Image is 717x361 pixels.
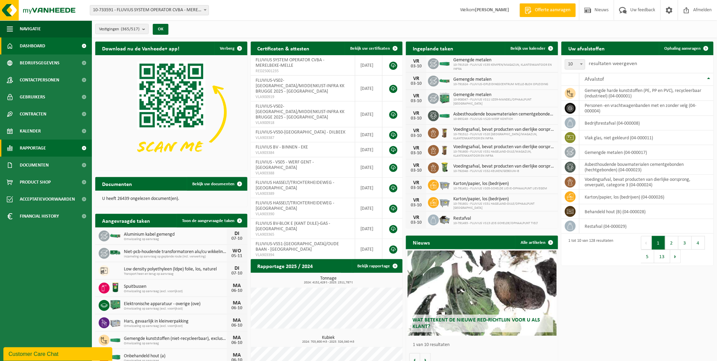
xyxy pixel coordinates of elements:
[439,77,451,83] img: HK-XC-10-GN-00
[124,272,227,276] span: Transport heen en terug op aanvraag
[453,77,548,82] span: Gemengde metalen
[580,101,714,116] td: personen -en vrachtwagenbanden met en zonder velg (04-000004)
[230,323,244,328] div: 06-10
[406,42,460,55] h2: Ingeplande taken
[124,255,227,259] span: Inzameling op aanvraag op geplande route (incl. verwerking)
[230,341,244,345] div: 06-10
[409,186,423,190] div: 03-10
[124,354,227,359] span: Onbehandeld hout (a)
[90,5,209,15] span: 10-733591 - FLUVIUS SYSTEM OPERATOR CVBA - MERELBEKE-MELLE
[355,127,382,142] td: [DATE]
[413,343,555,347] p: 1 van 10 resultaten
[20,37,45,54] span: Dashboard
[230,271,244,276] div: 07-10
[453,216,538,221] span: Restafval
[256,150,350,156] span: VLA903384
[20,191,75,208] span: Acceptatievoorwaarden
[580,130,714,145] td: vlak glas, niet gekleurd (04-000011)
[355,198,382,219] td: [DATE]
[124,336,227,342] span: Gemengde kunststoffen (niet-recycleerbaar), exclusief pvc
[453,187,547,191] span: 10-791451 - FLUVIUS VS05-SCHELDE LIEVE-OPHAALPUNT LIEVEGEM
[20,140,46,157] span: Rapportage
[256,211,350,217] span: VLA903390
[20,123,41,140] span: Kalender
[453,132,555,141] span: 10-791512 - FLUVIUS VS20 [GEOGRAPHIC_DATA]/MAGAZIJN, KLANTENKANTOOR EN INFRA
[345,42,402,55] a: Bekijk uw certificaten
[3,346,114,361] iframe: chat widget
[355,157,382,178] td: [DATE]
[110,336,121,343] img: HK-XC-20-GN-00
[124,267,227,272] span: Low density polyethyleen (ldpe) folie, los, naturel
[110,354,121,360] img: HK-XC-30-GN-00
[453,164,555,169] span: Voedingsafval, bevat producten van dierlijke oorsprong, onverpakt, categorie 3
[20,72,59,89] span: Contactpersonen
[20,54,60,72] span: Bedrijfsgegevens
[453,144,555,150] span: Voedingsafval, bevat producten van dierlijke oorsprong, onverpakt, categorie 3
[187,177,247,191] a: Bekijk uw documenten
[177,214,247,227] a: Toon de aangevraagde taken
[256,130,346,135] span: FLUVIUS-VS50-[GEOGRAPHIC_DATA] - DILBEEK
[409,93,423,99] div: VR
[355,178,382,198] td: [DATE]
[256,252,350,258] span: VLA903394
[641,250,654,263] button: 5
[520,3,576,17] a: Offerte aanvragen
[409,180,423,186] div: VR
[230,248,244,254] div: WO
[124,301,227,307] span: Elektronische apparatuur - overige (ove)
[124,342,227,346] span: Omwisseling op aanvraag
[641,236,652,250] button: Previous
[182,219,235,223] span: Toon de aangevraagde taken
[409,168,423,173] div: 03-10
[409,151,423,156] div: 03-10
[256,241,339,252] span: FLUVIUS-VS51-[GEOGRAPHIC_DATA]/OUDE BAAN - [GEOGRAPHIC_DATA]
[670,250,681,263] button: Next
[124,319,227,324] span: Hars, gevaarlijk in kleinverpakking
[20,157,49,174] span: Documenten
[254,276,403,284] h3: Tonnage
[453,197,555,202] span: Karton/papier, los (bedrijven)
[124,324,227,328] span: Omwisseling op aanvraag (excl. voorrijkost)
[254,340,403,344] span: 2024: 703,600 m3 - 2025: 326,040 m3
[95,42,186,55] h2: Download nu de Vanheede+ app!
[256,104,345,120] span: FLUVIUS-VS02-[GEOGRAPHIC_DATA]/MIDDENKUST-INFRA KK BRUGGE 2025 - [GEOGRAPHIC_DATA]
[256,201,335,211] span: FLUVIUS HASSELT/TRICHTERHEIDEWEG - [GEOGRAPHIC_DATA]
[409,76,423,81] div: VR
[580,86,714,101] td: gemengde harde kunststoffen (PE, PP en PVC), recycleerbaar (industrieel) (04-000001)
[580,204,714,219] td: behandeld hout (B) (04-000028)
[254,281,403,284] span: 2024: 4152,429 t - 2025: 2311,787 t
[124,307,227,311] span: Omwisseling op aanvraag (excl. voorrijkost)
[453,82,548,87] span: 10-791624 - FLUVIUS-OPLEIDINGSCENTRUM MELLE-BLOK OPLEIDING
[565,59,585,69] span: 10
[561,42,612,55] h2: Uw afvalstoffen
[251,259,320,272] h2: Rapportage 2025 / 2024
[256,78,345,94] span: FLUVIUS-VS02-[GEOGRAPHIC_DATA]/MIDDENKUST-INFRA KK BRUGGE 2025 - [GEOGRAPHIC_DATA]
[124,237,227,241] span: Omwisseling op aanvraag
[679,236,692,250] button: 3
[409,81,423,86] div: 03-10
[515,236,557,249] a: Alle artikelen
[230,283,244,288] div: MA
[110,299,121,311] img: PB-HB-1400-HPE-GN-01
[20,174,51,191] span: Product Shop
[439,214,451,225] img: WB-5000-GAL-GY-01
[95,24,149,34] button: Vestigingen(365/517)
[230,318,244,323] div: MA
[665,46,701,51] span: Ophaling aanvragen
[580,190,714,204] td: karton/papier, los (bedrijven) (04-000026)
[565,60,585,69] span: 10
[355,142,382,157] td: [DATE]
[355,101,382,127] td: [DATE]
[102,197,241,201] p: U heeft 26439 ongelezen document(en).
[256,58,325,68] span: FLUVIUS SYSTEM OPERATOR CVBA - MERELBEKE-MELLE
[453,92,555,98] span: Gemengde metalen
[256,171,350,176] span: VLA903388
[256,120,350,126] span: VLA900918
[406,236,437,249] h2: Nieuws
[230,335,244,341] div: MA
[580,160,714,175] td: asbesthoudende bouwmaterialen cementgebonden (hechtgebonden) (04-000023)
[99,24,140,34] span: Vestigingen
[409,64,423,69] div: 03-10
[256,94,350,100] span: VLA900919
[439,161,451,173] img: WB-0140-HPE-GN-50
